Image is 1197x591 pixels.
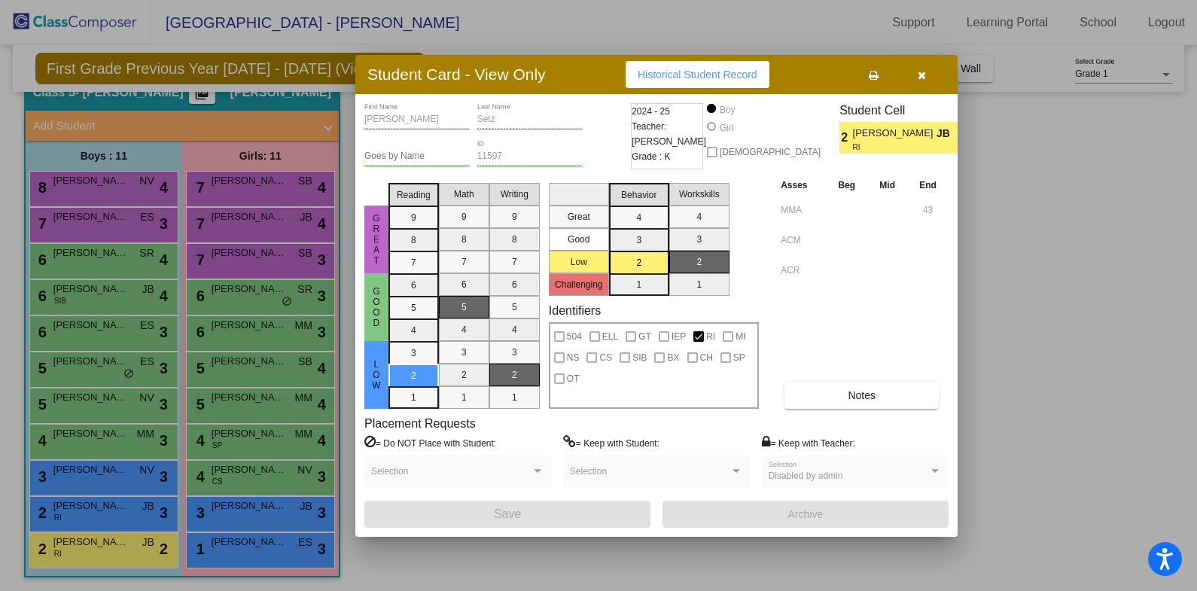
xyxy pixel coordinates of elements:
span: Disabled by admin [769,471,843,481]
span: OT [567,370,580,388]
input: goes by name [364,151,470,162]
span: SIB [632,349,647,367]
span: [DEMOGRAPHIC_DATA] [720,143,821,161]
span: Notes [848,389,876,401]
label: = Keep with Student: [563,435,659,450]
span: [PERSON_NAME] [853,126,937,142]
input: assessment [781,229,822,251]
label: Placement Requests [364,416,476,431]
input: assessment [781,259,822,282]
label: Identifiers [549,303,601,318]
span: CS [599,349,612,367]
label: = Keep with Teacher: [762,435,855,450]
th: Beg [826,177,867,193]
span: Good [370,286,383,328]
span: NS [567,349,580,367]
span: 2 [958,129,970,147]
span: RI [706,327,715,346]
span: Low [370,359,383,391]
span: IEP [672,327,686,346]
span: Teacher: [PERSON_NAME] [632,119,706,149]
span: 2 [839,129,852,147]
span: Historical Student Record [638,69,757,81]
span: JB [937,126,958,142]
th: End [907,177,949,193]
span: Archive [788,508,824,520]
span: CH [700,349,713,367]
input: assessment [781,199,822,221]
span: Save [494,507,521,520]
span: ELL [602,327,618,346]
span: GT [638,327,651,346]
label: = Do NOT Place with Student: [364,435,496,450]
div: Boy [719,103,736,117]
button: Archive [662,501,949,528]
button: Historical Student Record [626,61,769,88]
span: Grade : K [632,149,670,164]
span: 504 [567,327,582,346]
h3: Student Card - View Only [367,65,546,84]
button: Notes [784,382,939,409]
span: MI [736,327,745,346]
span: Great [370,213,383,266]
span: 2024 - 25 [632,104,670,119]
button: Save [364,501,650,528]
h3: Student Cell [839,103,970,117]
span: BX [667,349,679,367]
th: Mid [867,177,907,193]
span: SP [733,349,745,367]
input: Enter ID [477,151,583,162]
span: RI [853,142,926,153]
div: Girl [719,121,734,135]
th: Asses [777,177,826,193]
